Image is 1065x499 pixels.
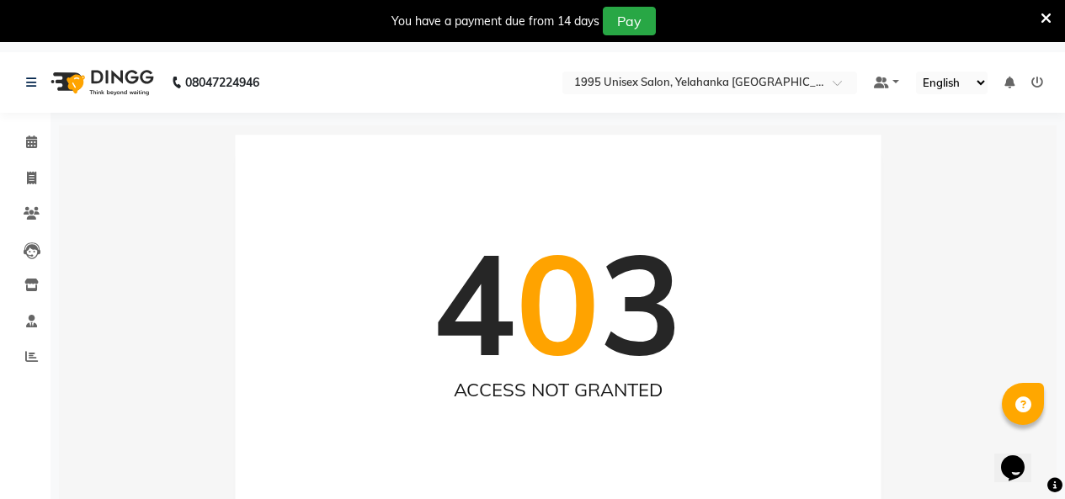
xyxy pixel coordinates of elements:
h2: ACCESS NOT GRANTED [269,379,847,401]
span: 0 [516,215,599,390]
img: logo [43,59,158,106]
h1: 4 3 [433,220,683,386]
b: 08047224946 [185,59,259,106]
iframe: chat widget [994,432,1048,482]
div: You have a payment due from 14 days [391,13,599,30]
button: Pay [603,7,656,35]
